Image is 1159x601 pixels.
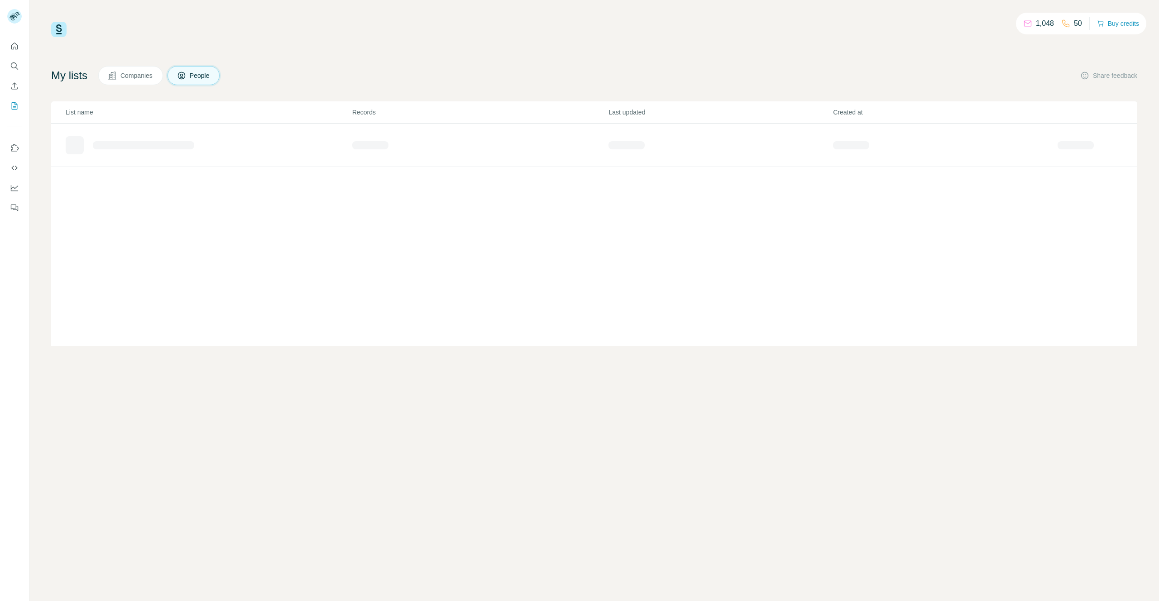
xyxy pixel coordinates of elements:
button: Search [7,58,22,74]
img: Surfe Logo [51,22,67,37]
p: 1,048 [1036,18,1054,29]
p: Created at [833,108,1057,117]
button: Buy credits [1097,17,1139,30]
h4: My lists [51,68,87,83]
p: 50 [1074,18,1082,29]
p: Records [352,108,608,117]
button: Use Surfe on LinkedIn [7,140,22,156]
button: Dashboard [7,180,22,196]
span: People [190,71,211,80]
button: My lists [7,98,22,114]
button: Feedback [7,200,22,216]
button: Use Surfe API [7,160,22,176]
button: Enrich CSV [7,78,22,94]
p: Last updated [608,108,832,117]
button: Share feedback [1080,71,1137,80]
span: Companies [120,71,153,80]
p: List name [66,108,351,117]
button: Quick start [7,38,22,54]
